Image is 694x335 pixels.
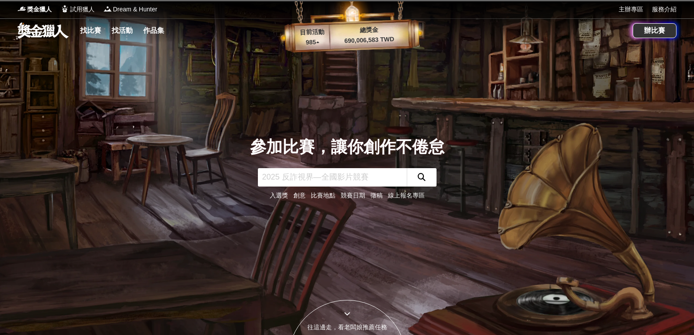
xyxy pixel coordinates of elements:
span: Dream & Hunter [113,5,157,14]
a: LogoDream & Hunter [103,5,157,14]
a: 辦比賽 [633,23,676,38]
a: 徵稿 [370,192,383,199]
a: 找活動 [108,25,136,37]
img: Logo [103,4,112,13]
a: Logo獎金獵人 [18,5,52,14]
a: 入選獎 [270,192,288,199]
a: 線上報名專區 [388,192,425,199]
p: 目前活動 [294,27,330,38]
img: Logo [18,4,26,13]
a: 創意 [293,192,306,199]
a: 比賽地點 [311,192,335,199]
input: 2025 反詐視界—全國影片競賽 [258,168,407,187]
img: Logo [60,4,69,13]
a: Logo試用獵人 [60,5,95,14]
div: 參加比賽，讓你創作不倦怠 [250,135,444,159]
p: 985 ▴ [295,37,330,48]
span: 獎金獵人 [27,5,52,14]
p: 總獎金 [329,24,409,36]
p: 690,006,583 TWD [330,34,409,46]
a: 競賽日期 [341,192,365,199]
div: 往這邊走，看老闆娘推薦任務 [289,323,406,332]
a: 作品集 [140,25,168,37]
a: 主辦專區 [619,5,643,14]
span: 試用獵人 [70,5,95,14]
a: 服務介紹 [652,5,676,14]
a: 找比賽 [77,25,105,37]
